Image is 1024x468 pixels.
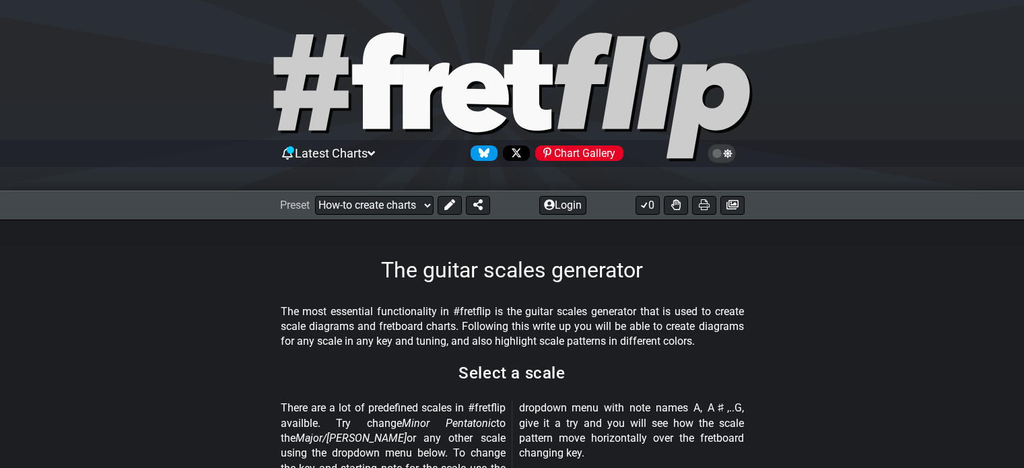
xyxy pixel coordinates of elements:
[714,147,730,160] span: Toggle light / dark theme
[381,257,643,283] h1: The guitar scales generator
[465,145,498,161] a: Follow #fretflip at Bluesky
[530,145,623,161] a: #fretflip at Pinterest
[535,145,623,161] div: Chart Gallery
[498,145,530,161] a: Follow #fretflip at X
[315,196,434,215] select: Preset
[438,196,462,215] button: Edit Preset
[466,196,490,215] button: Share Preset
[280,199,310,211] span: Preset
[664,196,688,215] button: Toggle Dexterity for all fretkits
[720,196,745,215] button: Create image
[296,432,407,444] em: Major/[PERSON_NAME]
[692,196,716,215] button: Print
[458,366,565,380] h2: Select a scale
[636,196,660,215] button: 0
[281,304,744,349] p: The most essential functionality in #fretflip is the guitar scales generator that is used to crea...
[539,196,586,215] button: Login
[402,417,496,430] em: Minor Pentatonic
[295,146,368,160] span: Latest Charts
